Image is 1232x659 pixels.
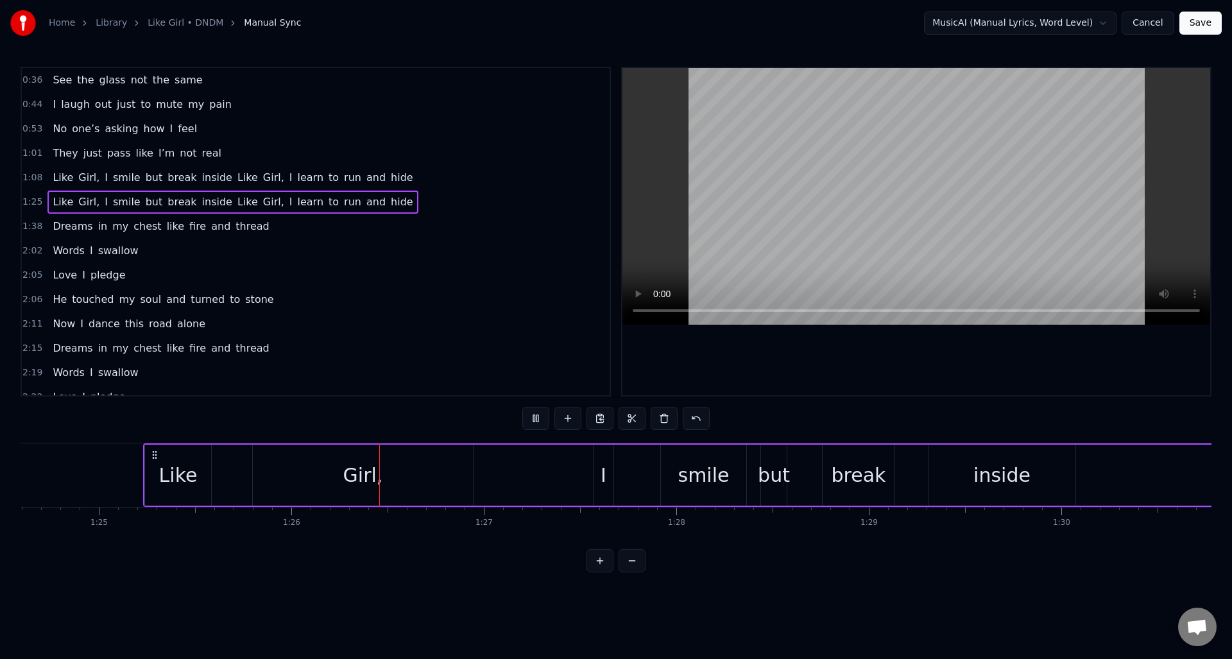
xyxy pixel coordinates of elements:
[758,461,790,490] div: but
[82,146,103,160] span: just
[144,194,164,209] span: but
[201,194,234,209] span: inside
[475,518,493,528] div: 1:27
[22,220,42,233] span: 1:38
[389,170,415,185] span: hide
[103,121,139,136] span: asking
[10,10,36,36] img: youka
[71,121,101,136] span: one’s
[22,293,42,306] span: 2:06
[244,292,275,307] span: stone
[668,518,685,528] div: 1:28
[51,268,78,282] span: Love
[1122,12,1174,35] button: Cancel
[116,97,137,112] span: just
[139,292,163,307] span: soul
[76,73,95,87] span: the
[234,219,270,234] span: thread
[51,243,85,258] span: Words
[208,97,233,112] span: pain
[288,170,294,185] span: I
[22,74,42,87] span: 0:36
[188,341,207,355] span: fire
[176,121,198,136] span: feel
[112,194,142,209] span: smile
[832,461,886,490] div: break
[51,170,74,185] span: Like
[139,97,152,112] span: to
[51,365,85,380] span: Words
[49,17,75,30] a: Home
[288,194,294,209] span: I
[51,341,94,355] span: Dreams
[165,292,187,307] span: and
[189,292,226,307] span: turned
[22,318,42,330] span: 2:11
[296,170,325,185] span: learn
[327,170,340,185] span: to
[389,194,415,209] span: hide
[187,97,205,112] span: my
[49,17,301,30] nav: breadcrumb
[22,366,42,379] span: 2:19
[148,17,223,30] a: Like Girl • DNDM
[132,341,162,355] span: chest
[94,97,113,112] span: out
[79,316,85,331] span: I
[112,170,142,185] span: smile
[111,341,130,355] span: my
[97,243,140,258] span: swallow
[51,194,74,209] span: Like
[343,170,363,185] span: run
[97,219,109,234] span: in
[365,194,387,209] span: and
[155,97,184,112] span: mute
[1053,518,1070,528] div: 1:30
[71,292,115,307] span: touched
[678,461,730,490] div: smile
[142,121,166,136] span: how
[176,316,207,331] span: alone
[178,146,198,160] span: not
[283,518,300,528] div: 1:26
[81,268,87,282] span: I
[89,243,94,258] span: I
[210,219,232,234] span: and
[169,121,175,136] span: I
[135,146,155,160] span: like
[296,194,325,209] span: learn
[22,244,42,257] span: 2:02
[166,170,198,185] span: break
[262,194,286,209] span: Girl,
[77,170,101,185] span: Girl,
[87,316,121,331] span: dance
[96,17,127,30] a: Library
[343,194,363,209] span: run
[103,194,109,209] span: I
[144,170,164,185] span: but
[157,146,176,160] span: I’m
[365,170,387,185] span: and
[89,268,127,282] span: pledge
[51,316,76,331] span: Now
[130,73,149,87] span: not
[1179,12,1222,35] button: Save
[244,17,301,30] span: Manual Sync
[22,269,42,282] span: 2:05
[201,170,234,185] span: inside
[327,194,340,209] span: to
[97,365,140,380] span: swallow
[262,170,286,185] span: Girl,
[173,73,204,87] span: same
[973,461,1031,490] div: inside
[51,292,68,307] span: He
[106,146,132,160] span: pass
[236,170,259,185] span: Like
[77,194,101,209] span: Girl,
[51,97,57,112] span: I
[132,219,162,234] span: chest
[151,73,171,87] span: the
[22,147,42,160] span: 1:01
[98,73,127,87] span: glass
[90,518,108,528] div: 1:25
